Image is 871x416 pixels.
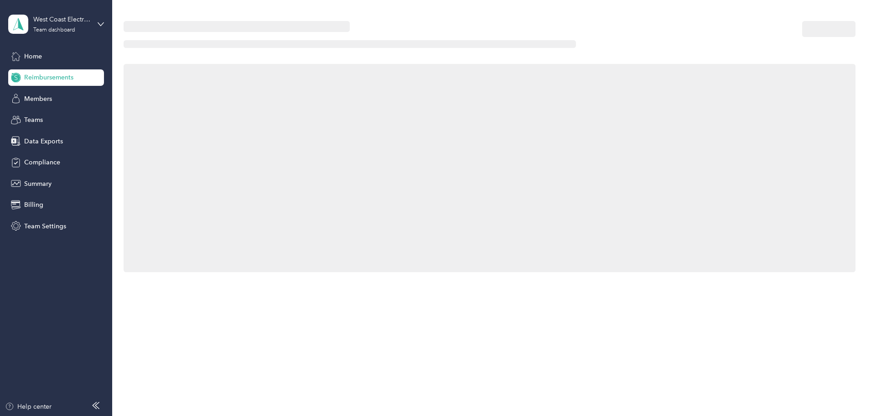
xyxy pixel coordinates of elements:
[33,27,75,33] div: Team dashboard
[33,15,90,24] div: West Coast Electric and Power
[24,137,63,146] span: Data Exports
[24,221,66,231] span: Team Settings
[24,115,43,125] span: Teams
[24,73,73,82] span: Reimbursements
[24,179,52,189] span: Summary
[24,158,60,167] span: Compliance
[24,52,42,61] span: Home
[820,365,871,416] iframe: Everlance-gr Chat Button Frame
[24,94,52,104] span: Members
[24,200,43,210] span: Billing
[5,402,52,411] button: Help center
